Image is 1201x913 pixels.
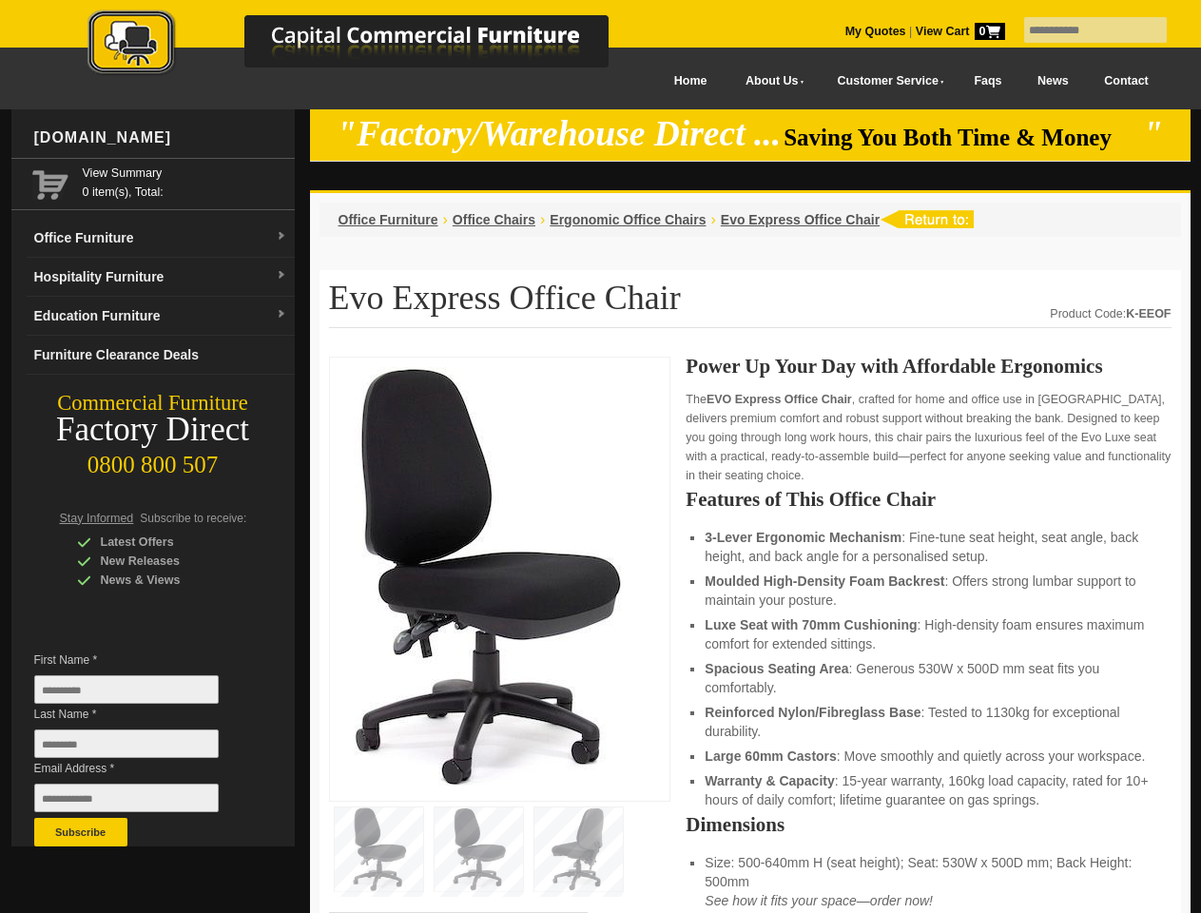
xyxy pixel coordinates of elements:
input: First Name * [34,675,219,704]
li: › [443,210,448,229]
div: News & Views [77,571,258,590]
strong: View Cart [916,25,1005,38]
h1: Evo Express Office Chair [329,280,1172,328]
img: Comfortable Evo Express Office Chair with 70mm high-density foam seat and large 60mm castors. [339,367,625,786]
a: View Cart0 [912,25,1004,38]
a: My Quotes [845,25,906,38]
img: Capital Commercial Furniture Logo [35,10,701,79]
strong: Moulded High-Density Foam Backrest [705,573,944,589]
li: : Offers strong lumbar support to maintain your posture. [705,572,1152,610]
li: : 15-year warranty, 160kg load capacity, rated for 10+ hours of daily comfort; lifetime guarantee... [705,771,1152,809]
a: Hospitality Furnituredropdown [27,258,295,297]
a: Ergonomic Office Chairs [550,212,706,227]
strong: K-EEOF [1126,307,1171,321]
em: See how it fits your space—order now! [705,893,933,908]
button: Subscribe [34,818,127,846]
a: Capital Commercial Furniture Logo [35,10,701,85]
div: Latest Offers [77,533,258,552]
a: View Summary [83,164,287,183]
div: [DOMAIN_NAME] [27,109,295,166]
h2: Dimensions [686,815,1171,834]
li: Size: 500-640mm H (seat height); Seat: 530W x 500D mm; Back Height: 500mm [705,853,1152,910]
em: " [1143,114,1163,153]
span: Subscribe to receive: [140,512,246,525]
div: 0800 800 507 [11,442,295,478]
a: Customer Service [816,60,956,103]
li: › [710,210,715,229]
img: dropdown [276,270,287,282]
li: : High-density foam ensures maximum comfort for extended sittings. [705,615,1152,653]
span: First Name * [34,651,247,670]
span: 0 [975,23,1005,40]
a: About Us [725,60,816,103]
a: Contact [1086,60,1166,103]
strong: Spacious Seating Area [705,661,848,676]
em: "Factory/Warehouse Direct ... [337,114,781,153]
a: Furniture Clearance Deals [27,336,295,375]
input: Email Address * [34,784,219,812]
a: Faqs [957,60,1020,103]
a: Evo Express Office Chair [721,212,880,227]
div: Product Code: [1050,304,1171,323]
div: New Releases [77,552,258,571]
span: 0 item(s), Total: [83,164,287,199]
strong: Warranty & Capacity [705,773,834,788]
a: Office Furniture [339,212,438,227]
strong: Luxe Seat with 70mm Cushioning [705,617,917,632]
img: dropdown [276,309,287,321]
span: Saving You Both Time & Money [784,125,1140,150]
img: dropdown [276,231,287,243]
li: › [540,210,545,229]
li: : Tested to 1130kg for exceptional durability. [705,703,1152,741]
span: Email Address * [34,759,247,778]
a: Office Furnituredropdown [27,219,295,258]
strong: 3-Lever Ergonomic Mechanism [705,530,901,545]
h2: Features of This Office Chair [686,490,1171,509]
strong: Reinforced Nylon/Fibreglass Base [705,705,920,720]
span: Last Name * [34,705,247,724]
li: : Generous 530W x 500D mm seat fits you comfortably. [705,659,1152,697]
a: Office Chairs [453,212,535,227]
p: The , crafted for home and office use in [GEOGRAPHIC_DATA], delivers premium comfort and robust s... [686,390,1171,485]
input: Last Name * [34,729,219,758]
div: Factory Direct [11,417,295,443]
strong: Large 60mm Castors [705,748,837,764]
div: Commercial Furniture [11,390,295,417]
strong: EVO Express Office Chair [707,393,852,406]
span: Stay Informed [60,512,134,525]
h2: Power Up Your Day with Affordable Ergonomics [686,357,1171,376]
img: return to [880,210,974,228]
li: : Fine-tune seat height, seat angle, back height, and back angle for a personalised setup. [705,528,1152,566]
a: News [1019,60,1086,103]
li: : Move smoothly and quietly across your workspace. [705,747,1152,766]
a: Education Furnituredropdown [27,297,295,336]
